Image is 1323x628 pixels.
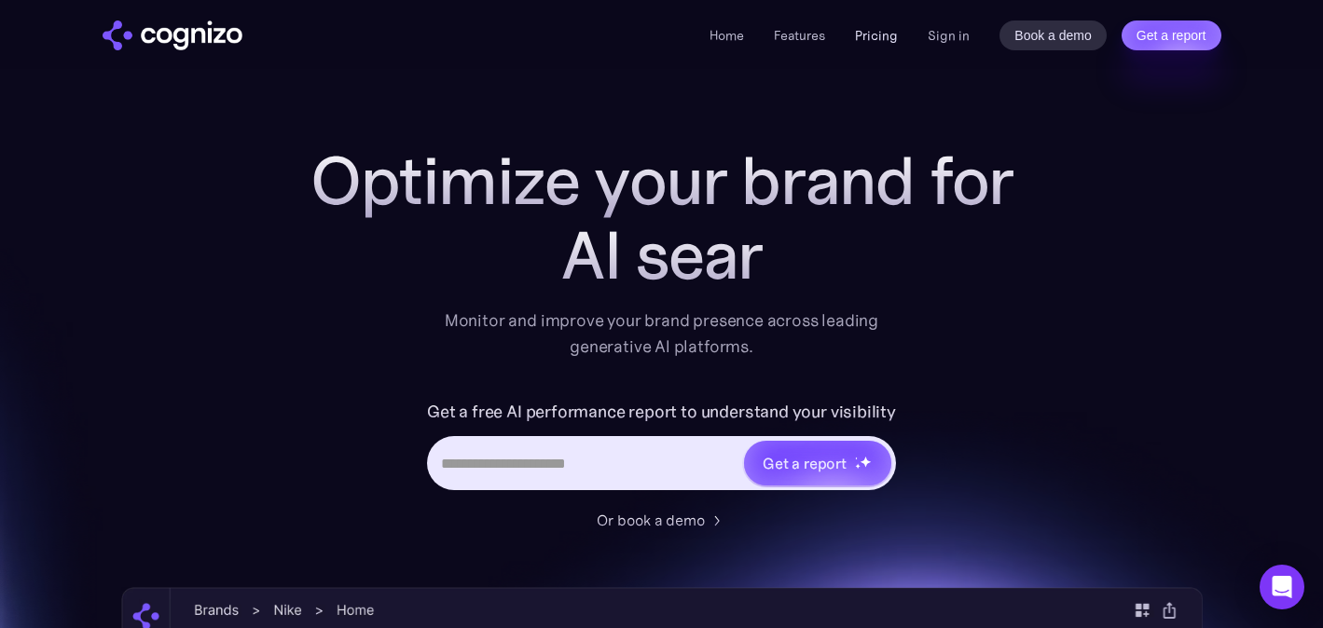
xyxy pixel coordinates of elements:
[1122,20,1221,50] a: Get a report
[597,509,705,531] div: Or book a demo
[103,20,242,50] img: cognizo logo
[763,452,847,474] div: Get a report
[597,509,727,531] a: Or book a demo
[427,397,896,427] label: Get a free AI performance report to understand your visibility
[427,397,896,499] form: Hero URL Input Form
[710,27,744,44] a: Home
[289,218,1035,293] div: AI sear
[742,439,893,487] a: Get a reportstarstarstar
[855,457,858,459] img: star
[103,20,242,50] a: home
[999,20,1107,50] a: Book a demo
[1260,565,1304,609] div: Open Intercom Messenger
[928,24,970,47] a: Sign in
[855,463,861,470] img: star
[289,143,1035,218] h1: Optimize your brand for
[860,456,872,468] img: star
[433,307,891,360] div: Monitor and improve your brand presence across leading generative AI platforms.
[774,27,825,44] a: Features
[855,27,898,44] a: Pricing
